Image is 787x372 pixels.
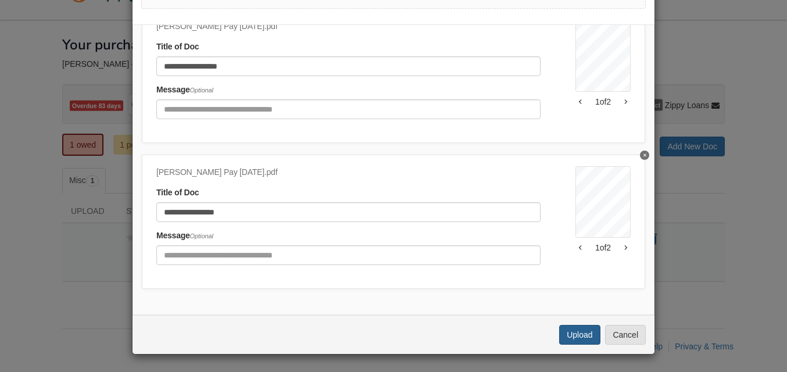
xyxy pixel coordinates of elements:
[190,87,213,94] span: Optional
[156,56,541,76] input: Document Title
[156,99,541,119] input: Include any comments on this document
[575,96,631,108] div: 1 of 2
[640,151,649,160] button: Delete Nancy Paystub 8-9
[156,20,541,33] div: [PERSON_NAME] Pay [DATE].pdf
[156,230,213,242] label: Message
[156,41,199,53] label: Title of Doc
[156,166,541,179] div: [PERSON_NAME] Pay [DATE].pdf
[156,187,199,199] label: Title of Doc
[156,84,213,96] label: Message
[559,325,600,345] button: Upload
[605,325,646,345] button: Cancel
[156,245,541,265] input: Include any comments on this document
[156,202,541,222] input: Document Title
[190,233,213,239] span: Optional
[575,242,631,253] div: 1 of 2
